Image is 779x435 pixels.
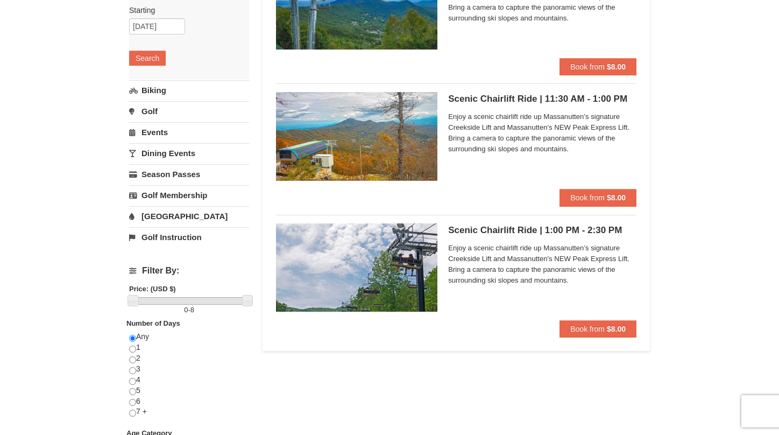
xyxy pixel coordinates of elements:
[129,5,241,16] label: Starting
[448,243,636,286] span: Enjoy a scenic chairlift ride up Massanutten’s signature Creekside Lift and Massanutten's NEW Pea...
[607,325,626,333] strong: $8.00
[129,206,249,226] a: [GEOGRAPHIC_DATA]
[184,306,188,314] span: 0
[129,101,249,121] a: Golf
[129,305,249,315] label: -
[129,80,249,100] a: Biking
[570,193,605,202] span: Book from
[560,189,636,206] button: Book from $8.00
[126,319,180,327] strong: Number of Days
[129,51,166,66] button: Search
[448,111,636,155] span: Enjoy a scenic chairlift ride up Massanutten’s signature Creekside Lift and Massanutten's NEW Pea...
[276,223,437,312] img: 24896431-9-664d1467.jpg
[570,62,605,71] span: Book from
[129,332,249,428] div: Any 1 2 3 4 5 6 7 +
[570,325,605,333] span: Book from
[129,143,249,163] a: Dining Events
[448,94,636,104] h5: Scenic Chairlift Ride | 11:30 AM - 1:00 PM
[190,306,194,314] span: 8
[560,320,636,338] button: Book from $8.00
[129,164,249,184] a: Season Passes
[129,122,249,142] a: Events
[129,285,176,293] strong: Price: (USD $)
[276,92,437,180] img: 24896431-13-a88f1aaf.jpg
[448,225,636,236] h5: Scenic Chairlift Ride | 1:00 PM - 2:30 PM
[607,193,626,202] strong: $8.00
[129,227,249,247] a: Golf Instruction
[129,266,249,276] h4: Filter By:
[607,62,626,71] strong: $8.00
[129,185,249,205] a: Golf Membership
[560,58,636,75] button: Book from $8.00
